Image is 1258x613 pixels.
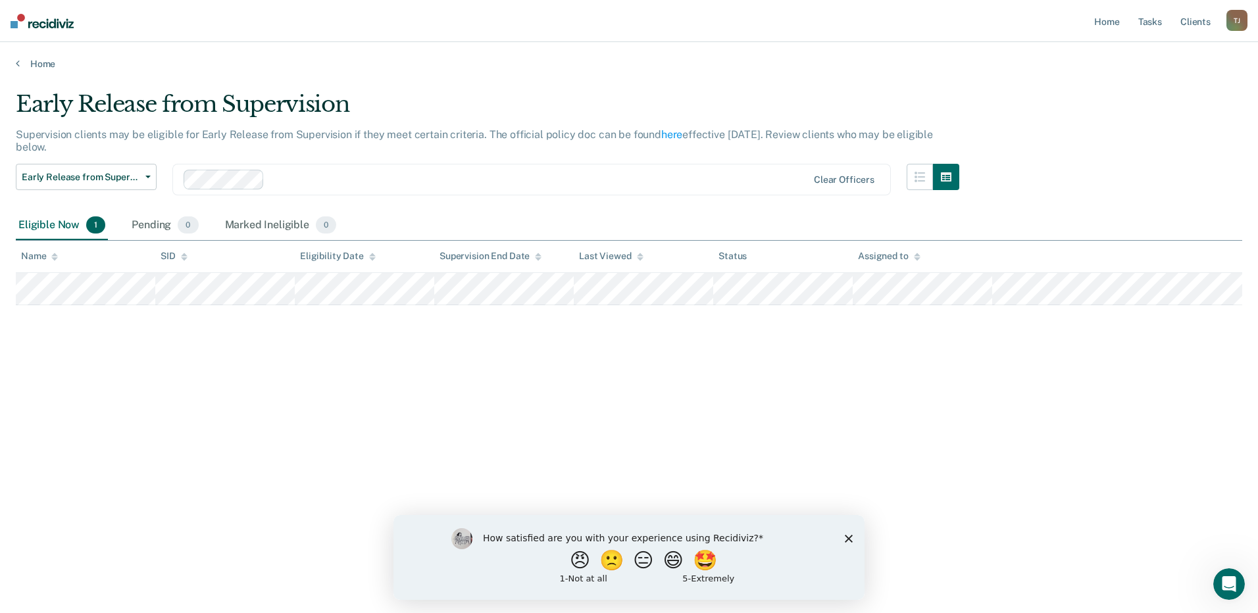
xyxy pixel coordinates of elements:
[22,172,140,183] span: Early Release from Supervision
[16,164,157,190] button: Early Release from Supervision
[222,211,340,240] div: Marked Ineligible0
[393,515,865,600] iframe: Survey by Kim from Recidiviz
[16,91,959,128] div: Early Release from Supervision
[16,128,933,153] p: Supervision clients may be eligible for Early Release from Supervision if they meet certain crite...
[16,211,108,240] div: Eligible Now1
[814,174,874,185] div: Clear officers
[11,14,74,28] img: Recidiviz
[718,251,747,262] div: Status
[129,211,201,240] div: Pending0
[86,216,105,233] span: 1
[316,216,336,233] span: 0
[1226,10,1247,31] div: T J
[21,251,58,262] div: Name
[858,251,920,262] div: Assigned to
[661,128,682,141] a: here
[1213,568,1245,600] iframe: Intercom live chat
[16,58,1242,70] a: Home
[579,251,643,262] div: Last Viewed
[300,251,376,262] div: Eligibility Date
[161,251,188,262] div: SID
[178,216,198,233] span: 0
[1226,10,1247,31] button: TJ
[440,251,541,262] div: Supervision End Date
